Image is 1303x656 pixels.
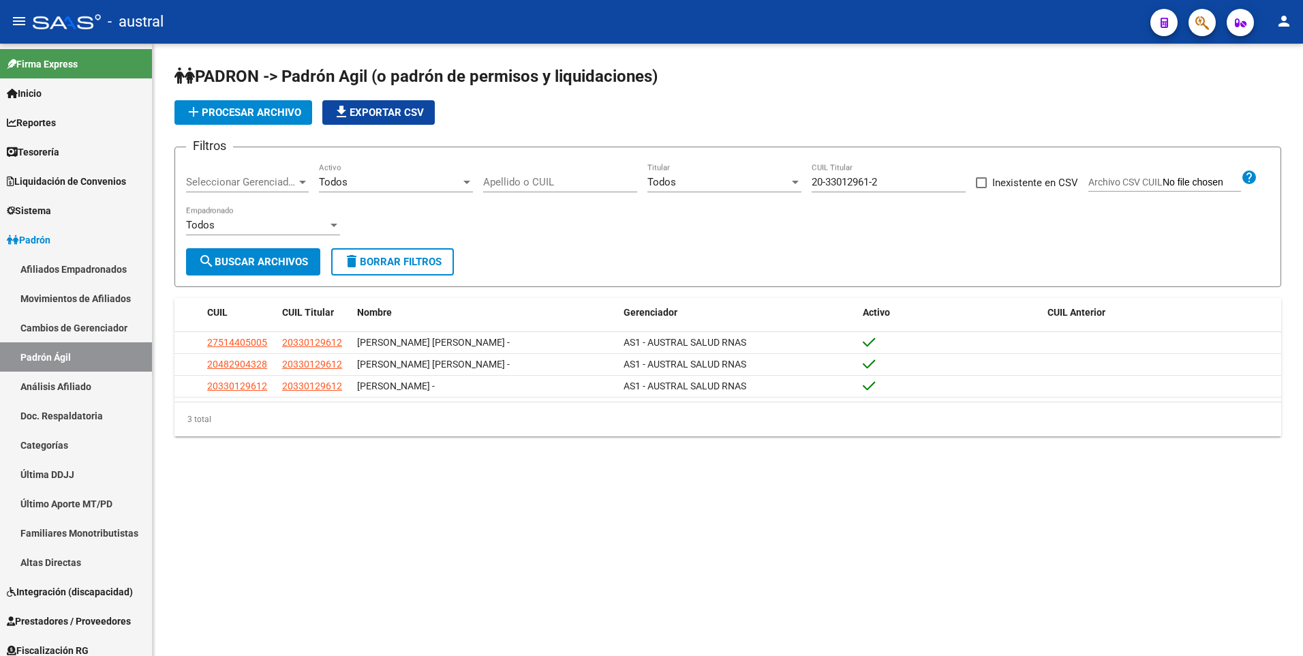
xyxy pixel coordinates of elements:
span: AS1 - AUSTRAL SALUD RNAS [624,359,746,370]
span: Archivo CSV CUIL [1088,177,1163,188]
span: CUIL [207,307,228,318]
mat-icon: person [1276,13,1292,29]
span: Buscar Archivos [198,256,308,268]
span: Gerenciador [624,307,677,318]
span: - austral [108,7,164,37]
span: Inicio [7,86,42,101]
span: CUIL Titular [282,307,334,318]
h3: Filtros [186,136,233,155]
span: Borrar Filtros [343,256,442,268]
datatable-header-cell: CUIL [202,298,277,327]
span: Liquidación de Convenios [7,174,126,189]
button: Borrar Filtros [331,248,454,275]
datatable-header-cell: CUIL Titular [277,298,352,327]
span: Procesar archivo [185,106,301,119]
div: 3 total [174,402,1281,436]
span: PADRON -> Padrón Agil (o padrón de permisos y liquidaciones) [174,67,658,86]
input: Archivo CSV CUIL [1163,177,1241,189]
span: Todos [319,176,348,188]
span: 20330129612 [282,359,342,370]
span: 20330129612 [207,381,267,391]
iframe: Intercom live chat [1257,610,1289,642]
datatable-header-cell: CUIL Anterior [1042,298,1281,327]
mat-icon: file_download [333,104,350,120]
mat-icon: delete [343,253,360,269]
span: AS1 - AUSTRAL SALUD RNAS [624,337,746,348]
span: Activo [863,307,890,318]
span: [PERSON_NAME] - [357,381,435,391]
span: 20330129612 [282,337,342,348]
span: Todos [647,176,676,188]
datatable-header-cell: Gerenciador [618,298,857,327]
datatable-header-cell: Activo [857,298,1042,327]
mat-icon: add [185,104,202,120]
mat-icon: search [198,253,215,269]
span: [PERSON_NAME] [PERSON_NAME] - [357,359,510,370]
span: Seleccionar Gerenciador [186,176,296,188]
button: Exportar CSV [322,100,435,125]
mat-icon: help [1241,169,1257,185]
span: Nombre [357,307,392,318]
span: Inexistente en CSV [992,175,1078,191]
span: Reportes [7,115,56,130]
span: CUIL Anterior [1047,307,1105,318]
span: 20482904328 [207,359,267,370]
span: Sistema [7,203,51,218]
span: 27514405005 [207,337,267,348]
span: Padrón [7,233,50,248]
button: Procesar archivo [174,100,312,125]
span: Integración (discapacidad) [7,584,133,599]
span: Firma Express [7,57,78,72]
span: Todos [186,219,215,231]
span: Tesorería [7,145,59,160]
datatable-header-cell: Nombre [352,298,618,327]
span: Exportar CSV [333,106,424,119]
button: Buscar Archivos [186,248,320,275]
span: [PERSON_NAME] [PERSON_NAME] - [357,337,510,348]
span: AS1 - AUSTRAL SALUD RNAS [624,381,746,391]
span: Prestadores / Proveedores [7,614,131,629]
span: 20330129612 [282,381,342,391]
mat-icon: menu [11,13,27,29]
